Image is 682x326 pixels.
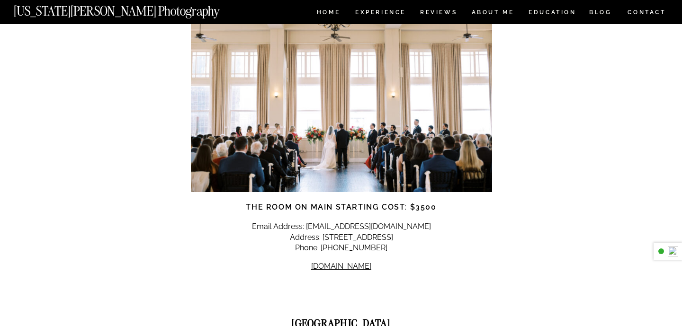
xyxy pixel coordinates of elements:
[14,5,251,13] a: [US_STATE][PERSON_NAME] Photography
[589,9,612,18] a: BLOG
[311,262,371,271] a: [DOMAIN_NAME]
[627,7,666,18] a: CONTACT
[183,221,499,253] p: Email Address: [EMAIL_ADDRESS][DOMAIN_NAME] Address: [STREET_ADDRESS] Phone: [PHONE_NUMBER]
[355,9,405,18] a: Experience
[471,9,514,18] a: ABOUT ME
[528,9,577,18] a: EDUCATION
[246,203,436,211] strong: The Room on Main Starting Cost: $3500
[420,9,456,18] a: REVIEWS
[315,9,342,18] a: HOME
